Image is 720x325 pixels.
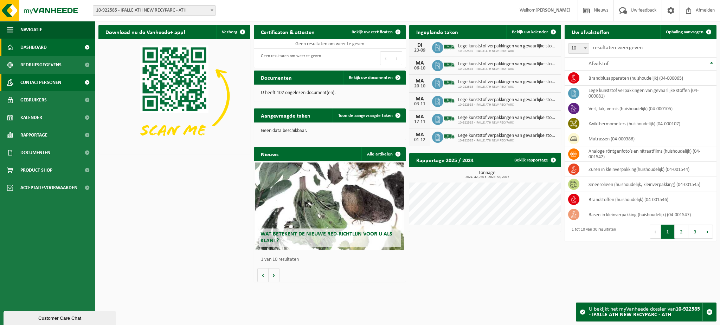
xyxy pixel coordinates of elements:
a: Ophaling aanvragen [660,25,716,39]
img: BL-SO-LV [443,95,455,107]
span: 10-922585 - IPALLE ATH NEW RECYPARC [458,67,558,71]
span: 2024: 42,760 t - 2025: 53,706 t [413,175,561,179]
a: Wat betekent de nieuwe RED-richtlijn voor u als klant? [255,162,404,250]
h2: Documenten [254,71,299,84]
h2: Uw afvalstoffen [565,25,616,39]
span: Documenten [20,144,50,161]
td: zuren in kleinverpakking(huishoudelijk) (04-001544) [583,162,716,177]
p: 1 van 10 resultaten [261,257,402,262]
div: 1 tot 10 van 30 resultaten [568,224,616,239]
a: Bekijk uw kalender [506,25,560,39]
span: Gebruikers [20,91,47,109]
td: Geen resultaten om weer te geven [254,39,406,49]
span: Lege kunststof verpakkingen van gevaarlijke stoffen [458,79,558,85]
span: Toon de aangevraagde taken [338,113,393,118]
span: Bekijk uw certificaten [352,30,393,34]
span: 10-922585 - IPALLE ATH NEW RECYPARC [458,139,558,143]
td: lege kunststof verpakkingen van gevaarlijke stoffen (04-000081) [583,86,716,101]
span: 10-922585 - IPALLE ATH NEW RECYPARC [458,103,558,107]
td: kwikthermometers (huishoudelijk) (04-000107) [583,116,716,131]
span: Lege kunststof verpakkingen van gevaarlijke stoffen [458,133,558,139]
span: 10-922585 - IPALLE ATH NEW RECYPARC [458,85,558,89]
img: Download de VHEPlus App [98,39,250,153]
h2: Rapportage 2025 / 2024 [409,153,481,167]
button: Vorige [257,268,269,282]
span: Rapportage [20,126,47,144]
span: Product Shop [20,161,52,179]
span: Dashboard [20,39,47,56]
div: MA [413,96,427,102]
strong: [PERSON_NAME] [535,8,571,13]
td: brandstoffen (huishoudelijk) (04-001546) [583,192,716,207]
div: MA [413,78,427,84]
button: 2 [675,225,688,239]
div: MA [413,132,427,138]
button: Volgende [269,268,279,282]
div: DI [413,42,427,48]
a: Bekijk rapportage [509,153,560,167]
div: 23-09 [413,48,427,53]
span: Bedrijfsgegevens [20,56,62,74]
td: matrassen (04-000386) [583,131,716,146]
h2: Ingeplande taken [409,25,465,39]
span: 10-922585 - IPALLE ATH NEW RECYPARC [458,49,558,53]
a: Bekijk uw certificaten [346,25,405,39]
a: Bekijk uw documenten [343,71,405,85]
span: Lege kunststof verpakkingen van gevaarlijke stoffen [458,115,558,121]
span: Bekijk uw documenten [349,75,393,80]
span: Acceptatievoorwaarden [20,179,77,197]
span: Wat betekent de nieuwe RED-richtlijn voor u als klant? [261,231,392,244]
span: Afvalstof [589,61,609,67]
img: BL-SO-LV [443,77,455,89]
a: Alle artikelen [361,147,405,161]
span: Ophaling aanvragen [666,30,703,34]
div: 06-10 [413,66,427,71]
iframe: chat widget [4,310,117,325]
label: resultaten weergeven [593,45,643,51]
h2: Nieuws [254,147,285,161]
button: Verberg [216,25,250,39]
div: U bekijkt het myVanheede dossier van [589,303,702,321]
button: Next [702,225,713,239]
div: MA [413,60,427,66]
strong: 10-922585 - IPALLE ATH NEW RECYPARC - ATH [589,306,700,318]
td: verf, lak, vernis (huishoudelijk) (04-000105) [583,101,716,116]
img: BL-SO-LV [443,59,455,71]
span: 10-922585 - IPALLE ATH NEW RECYPARC - ATH [93,6,216,15]
p: Geen data beschikbaar. [261,128,399,133]
span: Lege kunststof verpakkingen van gevaarlijke stoffen [458,61,558,67]
span: 10-922585 - IPALLE ATH NEW RECYPARC - ATH [93,5,216,16]
span: Kalender [20,109,42,126]
img: BL-SO-LV [443,113,455,125]
td: analoge röntgenfoto’s en nitraatfilms (huishoudelijk) (04-001542) [583,146,716,162]
div: 03-11 [413,102,427,107]
img: BL-SO-LV [443,131,455,142]
span: Bekijk uw kalender [512,30,548,34]
button: Previous [380,51,391,65]
img: BL-SO-LV [443,41,455,53]
td: brandblusapparaten (huishoudelijk) (04-000065) [583,71,716,86]
button: Next [391,51,402,65]
span: 10 [568,44,589,53]
h2: Certificaten & attesten [254,25,322,39]
button: 3 [688,225,702,239]
div: MA [413,114,427,120]
span: Lege kunststof verpakkingen van gevaarlijke stoffen [458,44,558,49]
h2: Download nu de Vanheede+ app! [98,25,192,39]
span: Contactpersonen [20,74,61,91]
h2: Aangevraagde taken [254,108,317,122]
div: 20-10 [413,84,427,89]
h3: Tonnage [413,171,561,179]
div: Geen resultaten om weer te geven [257,51,321,66]
button: Previous [650,225,661,239]
td: smeerolieën (huishoudelijk, kleinverpakking) (04-001545) [583,177,716,192]
td: basen in kleinverpakking (huishoudelijk) (04-001547) [583,207,716,222]
p: U heeft 102 ongelezen document(en). [261,91,399,95]
span: Lege kunststof verpakkingen van gevaarlijke stoffen [458,97,558,103]
a: Toon de aangevraagde taken [333,108,405,122]
span: Verberg [222,30,237,34]
span: Navigatie [20,21,42,39]
div: 01-12 [413,138,427,142]
span: 10 [568,43,589,54]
